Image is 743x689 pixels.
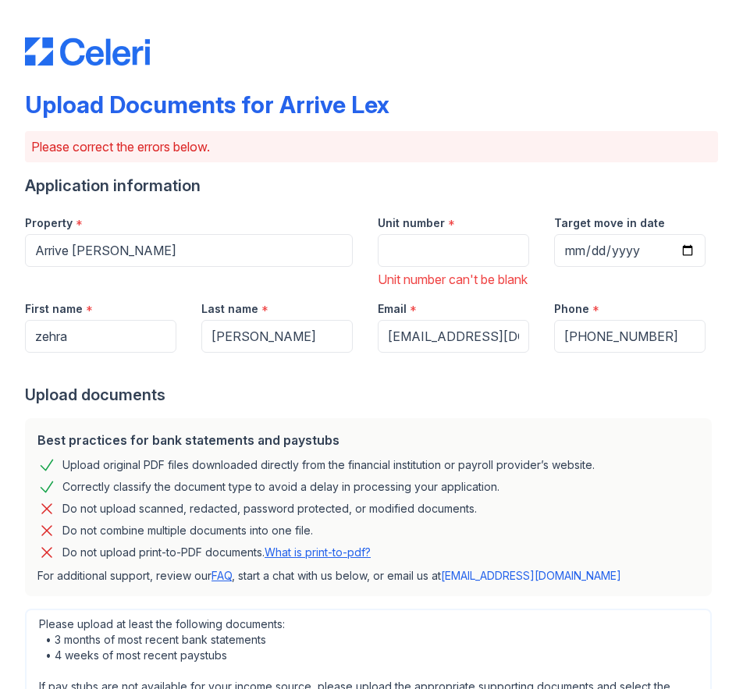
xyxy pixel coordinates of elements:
p: For additional support, review our , start a chat with us below, or email us at [37,568,699,584]
div: Unit number can't be blank [378,270,529,289]
label: Last name [201,301,258,317]
div: Upload Documents for Arrive Lex [25,91,389,119]
img: CE_Logo_Blue-a8612792a0a2168367f1c8372b55b34899dd931a85d93a1a3d3e32e68fde9ad4.png [25,37,150,66]
label: Phone [554,301,589,317]
p: Please correct the errors below. [31,137,712,156]
div: Do not combine multiple documents into one file. [62,521,313,540]
a: What is print-to-pdf? [265,545,371,559]
div: Best practices for bank statements and paystubs [37,431,699,449]
label: Email [378,301,407,317]
a: FAQ [212,569,232,582]
label: Property [25,215,73,231]
label: Target move in date [554,215,665,231]
p: Do not upload print-to-PDF documents. [62,545,371,560]
label: First name [25,301,83,317]
a: [EMAIL_ADDRESS][DOMAIN_NAME] [441,569,621,582]
div: Do not upload scanned, redacted, password protected, or modified documents. [62,499,477,518]
div: Upload documents [25,384,718,406]
label: Unit number [378,215,445,231]
div: Upload original PDF files downloaded directly from the financial institution or payroll provider’... [62,456,595,474]
div: Application information [25,175,718,197]
div: Correctly classify the document type to avoid a delay in processing your application. [62,478,499,496]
